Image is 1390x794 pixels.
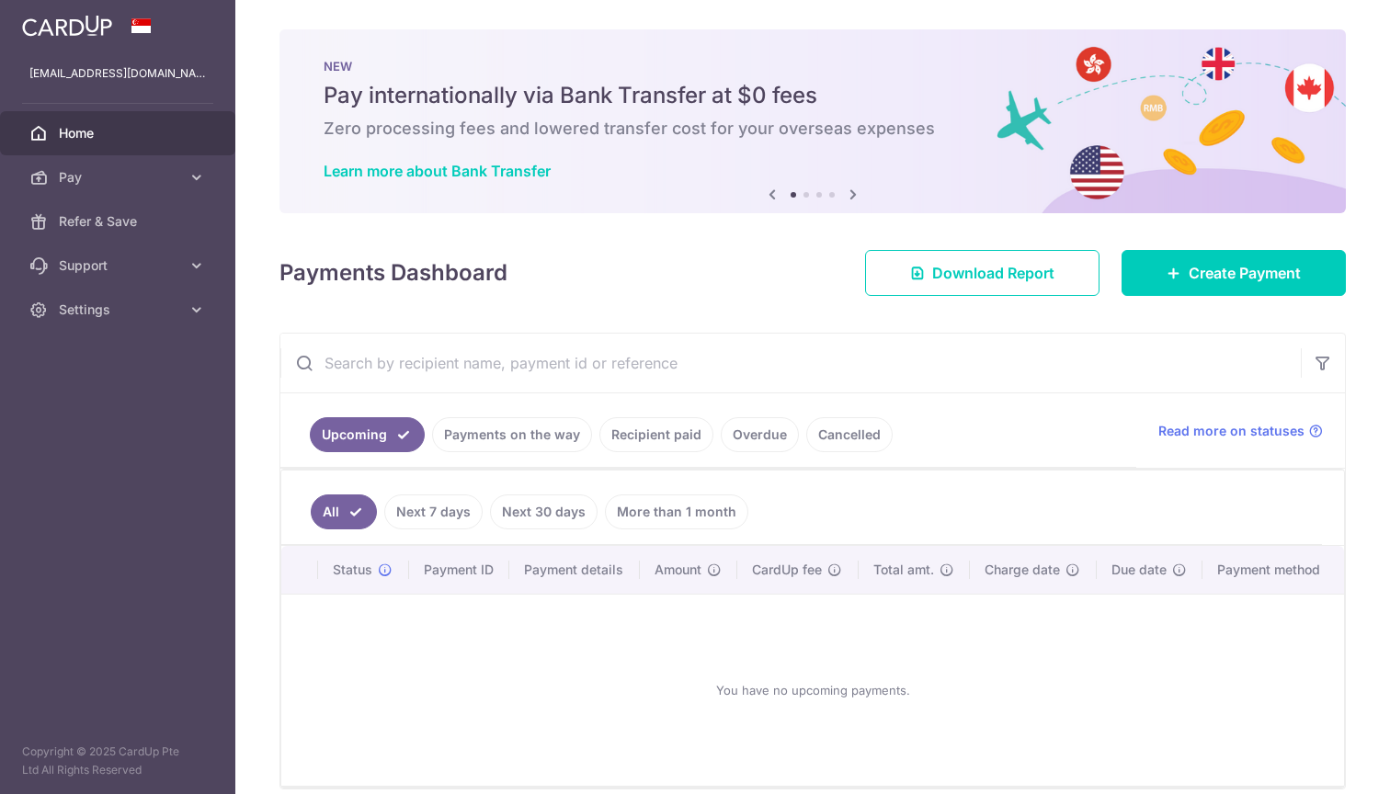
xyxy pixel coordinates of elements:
[655,561,701,579] span: Amount
[873,561,934,579] span: Total amt.
[324,81,1302,110] h5: Pay internationally via Bank Transfer at $0 fees
[310,417,425,452] a: Upcoming
[1122,250,1346,296] a: Create Payment
[432,417,592,452] a: Payments on the way
[384,494,483,529] a: Next 7 days
[311,494,377,529] a: All
[22,15,112,37] img: CardUp
[279,256,507,289] h4: Payments Dashboard
[333,561,372,579] span: Status
[1158,422,1323,440] a: Read more on statuses
[932,262,1054,284] span: Download Report
[324,162,551,180] a: Learn more about Bank Transfer
[303,609,1322,771] div: You have no upcoming payments.
[59,256,180,275] span: Support
[509,546,640,594] th: Payment details
[752,561,822,579] span: CardUp fee
[1158,422,1305,440] span: Read more on statuses
[59,124,180,142] span: Home
[721,417,799,452] a: Overdue
[806,417,893,452] a: Cancelled
[409,546,509,594] th: Payment ID
[59,301,180,319] span: Settings
[59,168,180,187] span: Pay
[29,64,206,83] p: [EMAIL_ADDRESS][DOMAIN_NAME]
[279,29,1346,213] img: Bank transfer banner
[490,494,598,529] a: Next 30 days
[280,334,1301,392] input: Search by recipient name, payment id or reference
[865,250,1099,296] a: Download Report
[59,212,180,231] span: Refer & Save
[324,118,1302,140] h6: Zero processing fees and lowered transfer cost for your overseas expenses
[599,417,713,452] a: Recipient paid
[1111,561,1167,579] span: Due date
[605,494,748,529] a: More than 1 month
[1189,262,1301,284] span: Create Payment
[985,561,1060,579] span: Charge date
[1202,546,1344,594] th: Payment method
[324,59,1302,74] p: NEW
